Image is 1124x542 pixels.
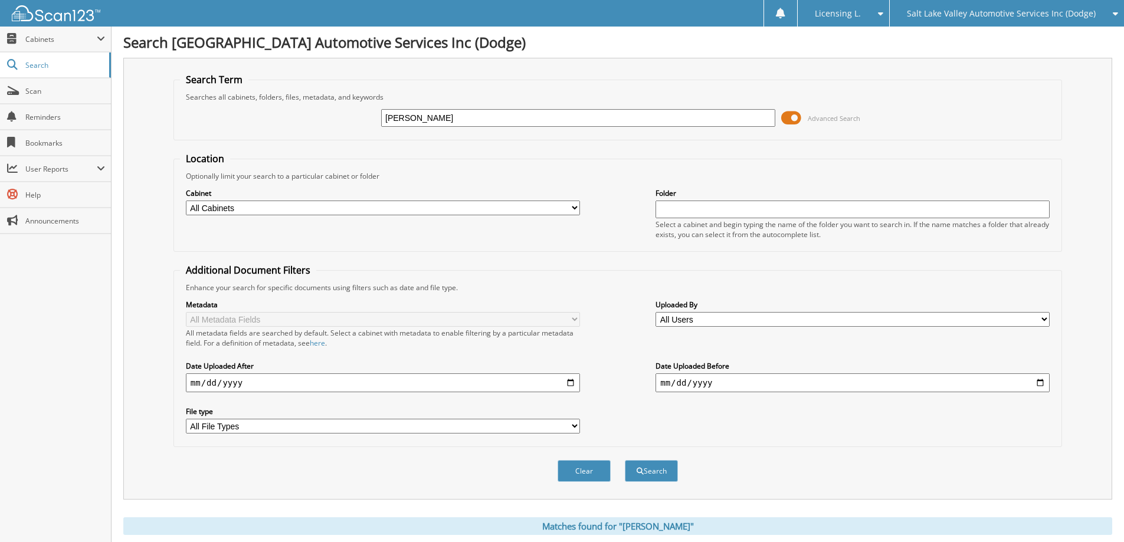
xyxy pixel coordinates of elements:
button: Search [625,460,678,482]
label: Uploaded By [656,300,1050,310]
div: Enhance your search for specific documents using filters such as date and file type. [180,283,1056,293]
span: Cabinets [25,34,97,44]
label: Folder [656,188,1050,198]
legend: Additional Document Filters [180,264,316,277]
legend: Location [180,152,230,165]
img: scan123-logo-white.svg [12,5,100,21]
label: File type [186,406,580,416]
span: Advanced Search [808,114,860,123]
label: Metadata [186,300,580,310]
input: end [656,373,1050,392]
span: Search [25,60,103,70]
label: Cabinet [186,188,580,198]
div: All metadata fields are searched by default. Select a cabinet with metadata to enable filtering b... [186,328,580,348]
span: Help [25,190,105,200]
span: Licensing L. [815,10,861,17]
div: Searches all cabinets, folders, files, metadata, and keywords [180,92,1056,102]
button: Clear [558,460,611,482]
label: Date Uploaded Before [656,361,1050,371]
h1: Search [GEOGRAPHIC_DATA] Automotive Services Inc (Dodge) [123,32,1112,52]
span: Salt Lake Valley Automotive Services Inc (Dodge) [907,10,1096,17]
span: Scan [25,86,105,96]
div: Matches found for "[PERSON_NAME]" [123,517,1112,535]
label: Date Uploaded After [186,361,580,371]
span: Bookmarks [25,138,105,148]
span: User Reports [25,164,97,174]
input: start [186,373,580,392]
div: Optionally limit your search to a particular cabinet or folder [180,171,1056,181]
a: here [310,338,325,348]
span: Announcements [25,216,105,226]
div: Select a cabinet and begin typing the name of the folder you want to search in. If the name match... [656,219,1050,239]
legend: Search Term [180,73,248,86]
span: Reminders [25,112,105,122]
